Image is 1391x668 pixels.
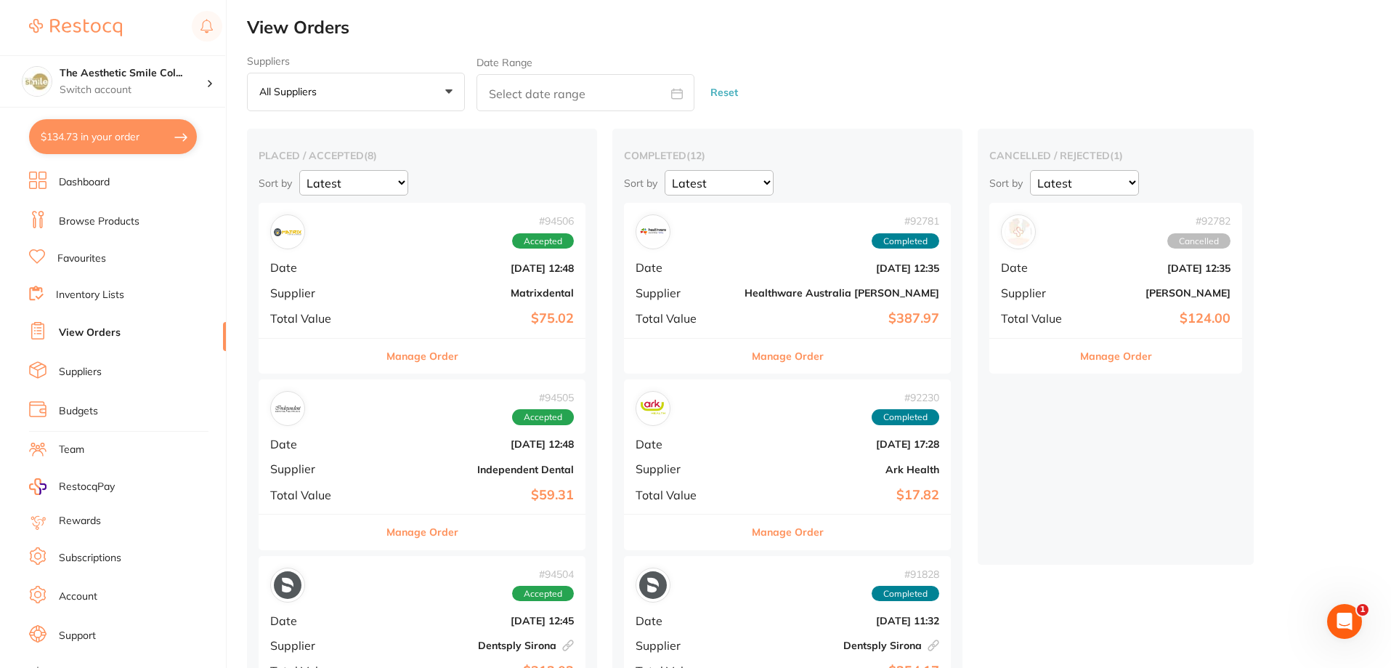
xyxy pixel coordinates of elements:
h2: placed / accepted ( 8 ) [259,149,585,162]
a: Suppliers [59,365,102,379]
b: $75.02 [379,311,574,326]
button: Reset [706,73,742,112]
span: Supplier [270,639,368,652]
span: Total Value [1001,312,1074,325]
div: Matrixdental#94506AcceptedDate[DATE] 12:48SupplierMatrixdentalTotal Value$75.02Manage Order [259,203,585,374]
img: The Aesthetic Smile Collective [23,67,52,96]
img: Dentsply Sirona [274,571,301,599]
span: # 92781 [872,215,939,227]
span: # 92230 [872,392,939,403]
a: Browse Products [59,214,139,229]
span: Date [270,261,368,274]
a: Support [59,629,96,643]
button: Manage Order [1080,339,1152,374]
span: Completed [872,233,939,249]
span: Completed [872,409,939,425]
h2: View Orders [247,17,1391,38]
label: Date Range [476,57,532,68]
span: Total Value [270,488,368,502]
span: # 94504 [512,568,574,580]
button: $134.73 in your order [29,119,197,154]
b: [DATE] 12:48 [379,262,574,274]
img: Ark Health [639,395,667,422]
span: Supplier [270,286,368,299]
span: Completed [872,586,939,602]
span: Total Value [636,488,733,502]
label: Suppliers [247,55,465,67]
span: Total Value [636,312,733,325]
img: Dentsply Sirona [639,571,667,599]
span: Supplier [636,286,733,299]
span: Accepted [512,233,574,249]
h2: completed ( 12 ) [624,149,951,162]
b: $124.00 [1085,311,1230,326]
img: Matrixdental [274,218,301,246]
iframe: Intercom live chat [1327,604,1362,639]
b: Dentsply Sirona [379,640,574,651]
span: RestocqPay [59,480,115,494]
span: Accepted [512,586,574,602]
a: Subscriptions [59,551,121,566]
button: All suppliers [247,73,465,112]
span: Date [636,614,733,627]
span: Supplier [636,639,733,652]
span: 1 [1357,604,1368,616]
b: [PERSON_NAME] [1085,287,1230,299]
a: Team [59,443,84,457]
span: Supplier [270,462,368,475]
img: Independent Dental [274,395,301,422]
button: Manage Order [752,339,824,374]
button: Manage Order [386,339,458,374]
a: Account [59,589,97,604]
span: # 94505 [512,392,574,403]
span: Cancelled [1167,233,1230,249]
a: RestocqPay [29,478,115,495]
p: Switch account [60,83,206,97]
b: $59.31 [379,488,574,503]
a: Favourites [57,251,106,266]
p: Sort by [624,177,657,190]
img: RestocqPay [29,478,46,495]
b: Matrixdental [379,287,574,299]
span: # 94506 [512,215,574,227]
a: Rewards [59,514,101,528]
span: Date [636,261,733,274]
b: [DATE] 11:32 [745,615,939,627]
span: # 92782 [1167,215,1230,227]
img: Henry Schein Halas [1005,218,1032,246]
button: Manage Order [752,515,824,550]
img: Restocq Logo [29,19,122,36]
span: Supplier [1001,286,1074,299]
img: Healthware Australia Ridley [639,218,667,246]
span: Date [1001,261,1074,274]
a: Inventory Lists [56,288,124,302]
span: Accepted [512,409,574,425]
span: Date [270,614,368,627]
b: [DATE] 12:48 [379,438,574,450]
p: Sort by [259,177,292,190]
b: Healthware Australia [PERSON_NAME] [745,287,939,299]
b: [DATE] 12:45 [379,615,574,627]
input: Select date range [476,74,694,111]
div: Independent Dental#94505AcceptedDate[DATE] 12:48SupplierIndependent DentalTotal Value$59.31Manage... [259,379,585,550]
a: View Orders [59,326,121,340]
p: All suppliers [259,85,323,98]
a: Restocq Logo [29,11,122,44]
b: [DATE] 17:28 [745,438,939,450]
a: Budgets [59,404,98,419]
h4: The Aesthetic Smile Collective [60,66,206,81]
span: Date [636,438,733,451]
b: [DATE] 12:35 [745,262,939,274]
b: Independent Dental [379,464,574,475]
span: Date [270,438,368,451]
span: # 91828 [872,568,939,580]
span: Supplier [636,462,733,475]
span: Total Value [270,312,368,325]
h2: cancelled / rejected ( 1 ) [989,149,1242,162]
b: $387.97 [745,311,939,326]
b: $17.82 [745,488,939,503]
p: Sort by [989,177,1023,190]
button: Manage Order [386,515,458,550]
b: [DATE] 12:35 [1085,262,1230,274]
b: Dentsply Sirona [745,640,939,651]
